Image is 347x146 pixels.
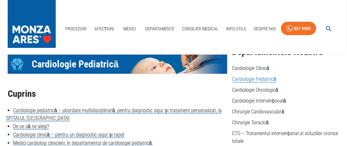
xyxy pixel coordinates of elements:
[251,22,278,35] a: Despre Noi
[232,130,338,144] a: CTO – Tratamentul intervențional al ocluziilor cronice totale
[143,22,177,35] a: Departamente
[232,119,269,126] a: Chirurgie Toracică
[13,123,49,130] a: De ce să ne alegi?
[120,22,140,35] a: Medici
[63,22,89,35] a: Proceduri
[8,55,27,74] div: Icon
[13,132,124,138] a: Cardiologie clinică – pentru un diagnostic sigur și rapid
[224,22,249,35] a: Info Utile
[6,107,222,121] a: Cardiologie pediatrică – abordare multidisciplinară, pentru diagnostic sigur și tratament persona...
[232,47,339,57] h2: Departamentele Noastre
[232,65,269,71] a: Cardiologie Clinică
[8,89,227,99] h2: Cuprins
[92,22,117,35] a: Afecțiuni
[232,98,286,104] a: Cardiologie Intervențională
[32,58,119,70] span: Cardiologie Pediatrică
[232,76,277,82] a: Cardiologie Pediatrică
[294,25,311,33] div: 031 9300
[232,87,278,93] a: Cardiologie Oncologică
[281,22,316,35] a: 031 9300
[179,22,221,35] a: Consilier Medical
[232,109,285,115] a: Chirurgie Cardiovasculară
